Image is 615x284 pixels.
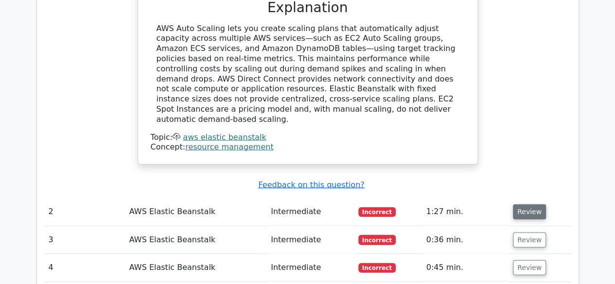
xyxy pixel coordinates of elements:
span: Incorrect [358,207,396,217]
a: aws elastic beanstalk [183,133,266,142]
td: AWS Elastic Beanstalk [125,198,267,226]
td: 1:27 min. [422,198,509,226]
td: 3 [45,226,125,254]
span: Incorrect [358,263,396,273]
a: resource management [185,142,273,151]
button: Review [513,260,546,275]
a: Feedback on this question? [258,180,364,189]
td: 4 [45,254,125,282]
td: 0:36 min. [422,226,509,254]
td: 2 [45,198,125,226]
div: Concept: [151,142,465,152]
td: 0:45 min. [422,254,509,282]
button: Review [513,204,546,219]
span: Incorrect [358,235,396,245]
td: AWS Elastic Beanstalk [125,254,267,282]
button: Review [513,233,546,248]
td: AWS Elastic Beanstalk [125,226,267,254]
div: Topic: [151,133,465,143]
td: Intermediate [267,226,354,254]
div: AWS Auto Scaling lets you create scaling plans that automatically adjust capacity across multiple... [157,24,459,125]
td: Intermediate [267,254,354,282]
td: Intermediate [267,198,354,226]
